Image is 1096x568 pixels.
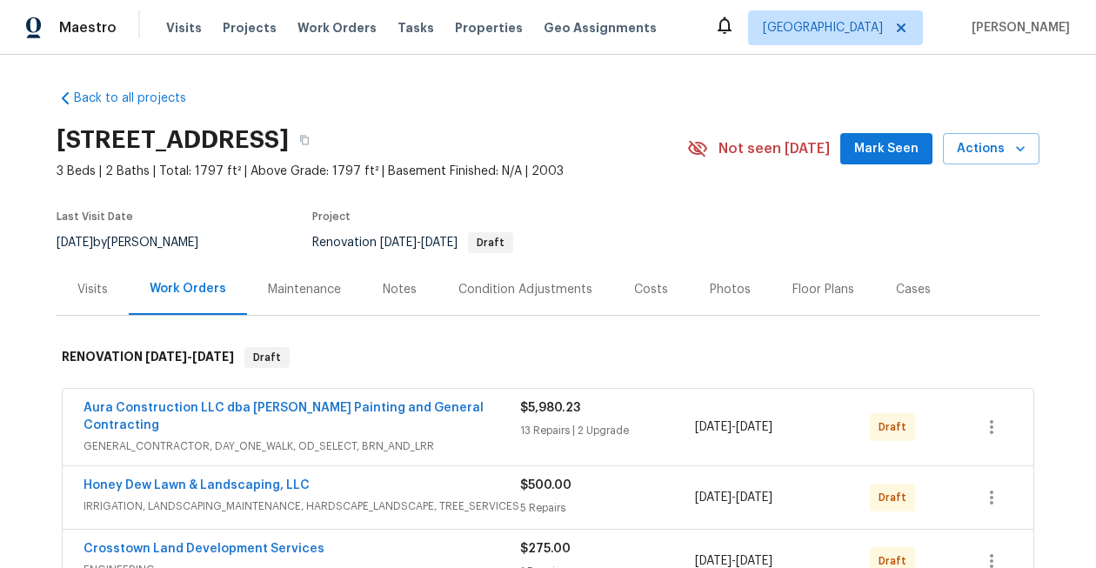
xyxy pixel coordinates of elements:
[57,237,93,249] span: [DATE]
[57,131,289,149] h2: [STREET_ADDRESS]
[763,19,883,37] span: [GEOGRAPHIC_DATA]
[520,422,695,439] div: 13 Repairs | 2 Upgrade
[312,211,351,222] span: Project
[57,163,687,180] span: 3 Beds | 2 Baths | Total: 1797 ft² | Above Grade: 1797 ft² | Basement Finished: N/A | 2003
[62,347,234,368] h6: RENOVATION
[398,22,434,34] span: Tasks
[634,281,668,298] div: Costs
[59,19,117,37] span: Maestro
[840,133,932,165] button: Mark Seen
[943,133,1039,165] button: Actions
[57,211,133,222] span: Last Visit Date
[57,232,219,253] div: by [PERSON_NAME]
[166,19,202,37] span: Visits
[84,543,324,555] a: Crosstown Land Development Services
[710,281,751,298] div: Photos
[297,19,377,37] span: Work Orders
[312,237,513,249] span: Renovation
[421,237,458,249] span: [DATE]
[736,491,772,504] span: [DATE]
[246,349,288,366] span: Draft
[150,280,226,297] div: Work Orders
[879,489,913,506] span: Draft
[84,498,520,515] span: IRRIGATION, LANDSCAPING_MAINTENANCE, HARDSCAPE_LANDSCAPE, TREE_SERVICES
[223,19,277,37] span: Projects
[896,281,931,298] div: Cases
[84,479,310,491] a: Honey Dew Lawn & Landscaping, LLC
[544,19,657,37] span: Geo Assignments
[792,281,854,298] div: Floor Plans
[520,479,571,491] span: $500.00
[965,19,1070,37] span: [PERSON_NAME]
[736,421,772,433] span: [DATE]
[145,351,234,363] span: -
[57,90,224,107] a: Back to all projects
[57,330,1039,385] div: RENOVATION [DATE]-[DATE]Draft
[380,237,417,249] span: [DATE]
[957,138,1026,160] span: Actions
[718,140,830,157] span: Not seen [DATE]
[455,19,523,37] span: Properties
[383,281,417,298] div: Notes
[520,402,580,414] span: $5,980.23
[695,418,772,436] span: -
[458,281,592,298] div: Condition Adjustments
[470,237,511,248] span: Draft
[879,418,913,436] span: Draft
[289,124,320,156] button: Copy Address
[84,402,484,431] a: Aura Construction LLC dba [PERSON_NAME] Painting and General Contracting
[695,555,732,567] span: [DATE]
[77,281,108,298] div: Visits
[145,351,187,363] span: [DATE]
[695,489,772,506] span: -
[380,237,458,249] span: -
[736,555,772,567] span: [DATE]
[854,138,919,160] span: Mark Seen
[84,438,520,455] span: GENERAL_CONTRACTOR, DAY_ONE_WALK, OD_SELECT, BRN_AND_LRR
[520,499,695,517] div: 5 Repairs
[695,491,732,504] span: [DATE]
[695,421,732,433] span: [DATE]
[192,351,234,363] span: [DATE]
[268,281,341,298] div: Maintenance
[520,543,571,555] span: $275.00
